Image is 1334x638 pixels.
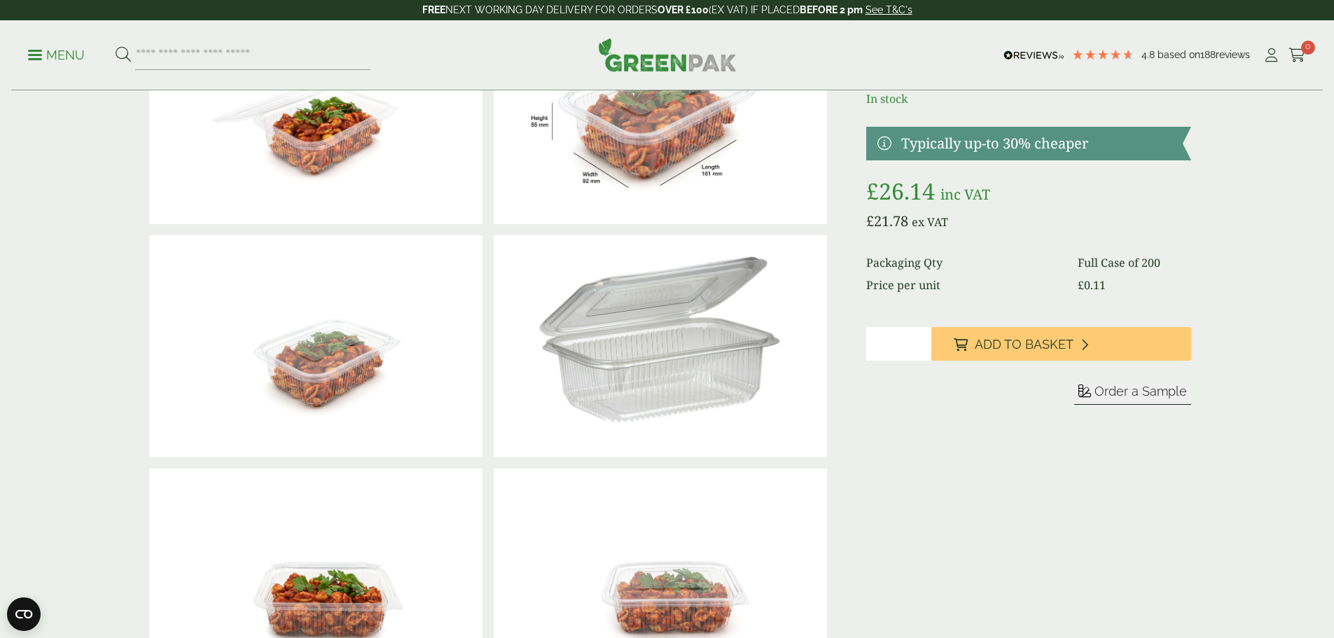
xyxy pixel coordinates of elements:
span: Order a Sample [1095,384,1187,398]
dt: Packaging Qty [866,254,1061,271]
span: 188 [1200,49,1216,60]
span: £ [866,211,874,230]
div: 4.79 Stars [1071,48,1134,61]
span: £ [1078,277,1084,293]
img: 750ml Rectangular Hinged Lid Salad Container 0 [494,235,827,458]
button: Add to Basket [931,327,1191,361]
bdi: 26.14 [866,176,935,206]
bdi: 0.11 [1078,277,1106,293]
span: reviews [1216,49,1250,60]
span: 0 [1301,41,1315,55]
span: Based on [1158,49,1200,60]
p: Menu [28,47,85,64]
i: My Account [1263,48,1280,62]
i: Cart [1288,48,1306,62]
button: Order a Sample [1074,383,1191,405]
dt: Price per unit [866,277,1061,293]
strong: BEFORE 2 pm [800,4,863,15]
span: ex VAT [912,214,948,230]
a: 0 [1288,45,1306,66]
span: Add to Basket [975,337,1074,352]
img: SaladBox_750rectangle [494,1,827,224]
dd: Full Case of 200 [1078,254,1190,271]
span: 4.8 [1141,49,1158,60]
img: 750ml Rectangle Hinged Salad Container Closed [149,235,482,458]
img: REVIEWS.io [1003,50,1064,60]
strong: FREE [422,4,445,15]
span: £ [866,176,879,206]
button: Open CMP widget [7,597,41,631]
strong: OVER £100 [658,4,709,15]
a: See T&C's [866,4,912,15]
img: 750ml Rectangle Hinged Salad Container Open [149,1,482,224]
p: In stock [866,90,1190,107]
bdi: 21.78 [866,211,908,230]
img: GreenPak Supplies [598,38,737,71]
a: Menu [28,47,85,61]
span: inc VAT [940,185,990,204]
